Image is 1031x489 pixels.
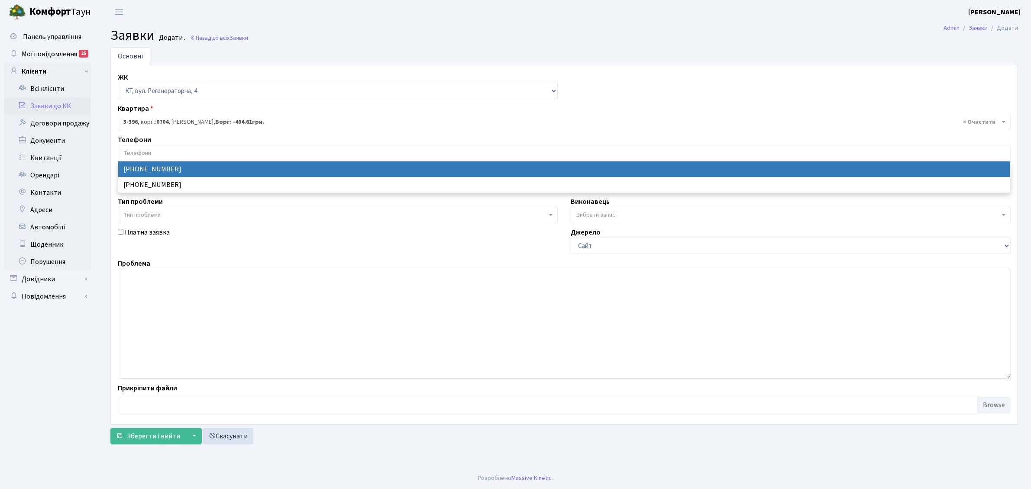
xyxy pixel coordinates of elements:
[123,118,1000,126] span: <b>3-396</b>, корп.: <b>0704</b>, Алексєєв Олександр Миколайович, <b>Борг: -494.61грн.</b>
[22,49,77,59] span: Мої повідомлення
[576,211,615,219] span: Вибрати запис
[79,50,88,58] div: 25
[571,196,610,207] label: Виконавець
[4,270,91,288] a: Довідники
[4,149,91,167] a: Квитанції
[229,34,248,42] span: Заявки
[157,34,185,42] small: Додати .
[4,80,91,97] a: Всі клієнти
[4,97,91,115] a: Заявки до КК
[123,211,161,219] span: Тип проблеми
[963,118,995,126] span: Видалити всі елементи
[118,145,1010,161] input: Телефони
[4,63,91,80] a: Клієнти
[4,201,91,219] a: Адреси
[108,5,130,19] button: Переключити навігацію
[968,7,1021,17] a: [PERSON_NAME]
[4,132,91,149] a: Документи
[118,103,153,114] label: Квартира
[988,23,1018,33] li: Додати
[4,253,91,270] a: Порушення
[118,135,151,145] label: Телефони
[4,184,91,201] a: Контакти
[29,5,71,19] b: Комфорт
[123,118,138,126] b: 3-396
[571,227,601,238] label: Джерело
[4,167,91,184] a: Орендарі
[118,72,128,83] label: ЖК
[110,26,155,45] span: Заявки
[4,219,91,236] a: Автомобілі
[4,45,91,63] a: Мої повідомлення25
[110,428,186,444] button: Зберегти і вийти
[9,3,26,21] img: logo.png
[156,118,168,126] b: 0704
[512,473,552,483] a: Massive Kinetic
[29,5,91,19] span: Таун
[969,23,988,32] a: Заявки
[931,19,1031,37] nav: breadcrumb
[190,34,248,42] a: Назад до всіхЗаявки
[110,47,150,65] a: Основні
[125,227,170,238] label: Платна заявка
[118,196,163,207] label: Тип проблеми
[478,473,553,483] div: Розроблено .
[215,118,264,126] b: Борг: -494.61грн.
[118,383,177,393] label: Прикріпити файли
[4,28,91,45] a: Панель управління
[944,23,960,32] a: Admin
[4,236,91,253] a: Щоденник
[118,258,150,269] label: Проблема
[4,288,91,305] a: Повідомлення
[23,32,81,42] span: Панель управління
[118,177,1010,193] li: [PHONE_NUMBER]
[203,428,253,444] a: Скасувати
[118,114,1011,130] span: <b>3-396</b>, корп.: <b>0704</b>, Алексєєв Олександр Миколайович, <b>Борг: -494.61грн.</b>
[118,161,1010,177] li: [PHONE_NUMBER]
[127,431,180,441] span: Зберегти і вийти
[4,115,91,132] a: Договори продажу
